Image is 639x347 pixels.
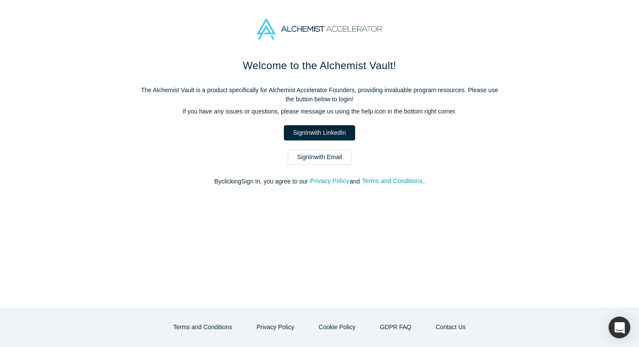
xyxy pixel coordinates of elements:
[137,86,502,104] p: The Alchemist Vault is a product specifically for Alchemist Accelerator Founders, providing inval...
[137,58,502,73] h1: Welcome to the Alchemist Vault!
[257,18,382,40] img: Alchemist Accelerator Logo
[310,176,349,186] button: Privacy Policy
[288,150,351,165] a: SignInwith Email
[371,320,420,335] a: GDPR FAQ
[362,176,423,186] button: Terms and Conditions
[137,107,502,116] p: If you have any issues or questions, please message us using the help icon in the bottom right co...
[164,320,241,335] button: Terms and Conditions
[310,320,365,335] button: Cookie Policy
[247,320,303,335] button: Privacy Policy
[137,177,502,186] p: By clicking Sign In , you agree to our and .
[284,125,355,140] a: SignInwith LinkedIn
[426,320,475,335] button: Contact Us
